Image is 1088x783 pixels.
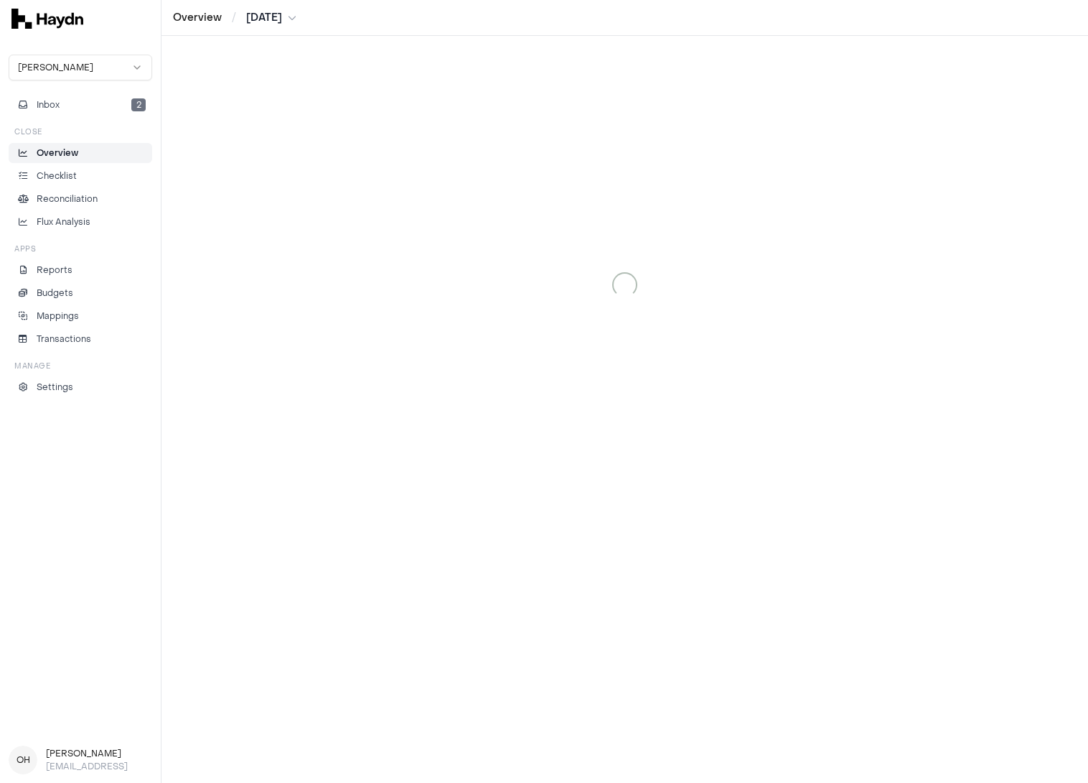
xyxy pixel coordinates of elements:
p: Reconciliation [37,193,98,205]
p: Checklist [37,170,77,182]
a: Budgets [9,283,152,303]
a: Settings [9,377,152,397]
a: Overview [173,11,222,25]
p: Overview [37,147,78,159]
button: Inbox2 [9,95,152,115]
button: [DATE] [246,11,296,25]
span: OH [9,746,37,774]
span: [DATE] [246,11,282,25]
p: Settings [37,381,73,394]
p: Transactions [37,333,91,346]
a: Flux Analysis [9,212,152,232]
a: Reconciliation [9,189,152,209]
h3: Manage [14,361,50,371]
p: Flux Analysis [37,216,90,228]
a: Transactions [9,329,152,349]
h3: [PERSON_NAME] [46,747,152,760]
p: [EMAIL_ADDRESS] [46,760,152,773]
span: / [229,10,239,24]
img: svg+xml,%3c [11,9,83,29]
h3: Apps [14,244,36,254]
h3: Close [14,126,42,137]
span: 2 [131,98,146,111]
a: Checklist [9,166,152,186]
p: Reports [37,264,72,277]
a: Reports [9,260,152,280]
a: Mappings [9,306,152,326]
span: Inbox [37,98,60,111]
a: Overview [9,143,152,163]
nav: breadcrumb [173,11,296,25]
p: Budgets [37,287,73,300]
p: Mappings [37,310,79,323]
